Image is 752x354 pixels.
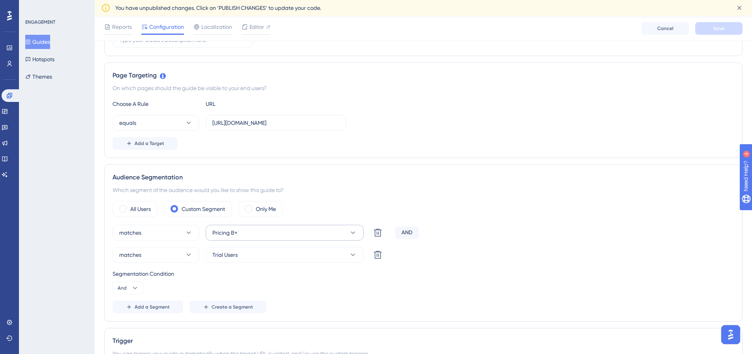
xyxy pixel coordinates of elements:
label: All Users [130,204,151,214]
div: 4 [55,4,57,10]
div: Which segment of the audience would you like to show this guide to? [113,185,734,195]
span: Add a Target [135,140,164,147]
div: URL [206,99,293,109]
button: And [113,282,144,294]
button: Add a Target [113,137,178,150]
div: Trigger [113,336,734,346]
iframe: UserGuiding AI Assistant Launcher [719,323,743,346]
span: Trial Users [212,250,238,260]
button: matches [113,225,199,241]
input: yourwebsite.com/path [212,119,339,127]
button: Add a Segment [113,301,183,313]
span: Cancel [657,25,673,32]
div: ENGAGEMENT [25,19,55,25]
span: matches [119,228,141,237]
span: Add a Segment [135,304,170,310]
span: Pricing B+ [212,228,238,237]
div: Audience Segmentation [113,173,734,182]
button: matches [113,247,199,263]
span: Need Help? [19,2,49,11]
button: Cancel [641,22,689,35]
button: Guides [25,35,50,49]
div: Segmentation Condition [113,269,734,279]
button: Themes [25,70,52,84]
span: Localization [201,22,232,32]
div: Choose A Rule [113,99,199,109]
button: equals [113,115,199,131]
span: Create a Segment [212,304,253,310]
span: Save [713,25,724,32]
span: You have unpublished changes. Click on ‘PUBLISH CHANGES’ to update your code. [115,3,321,13]
button: Save [695,22,743,35]
div: Page Targeting [113,71,734,80]
span: Editor [249,22,264,32]
span: equals [119,118,136,128]
div: On which pages should the guide be visible to your end users? [113,83,734,93]
button: Create a Segment [189,301,266,313]
button: Pricing B+ [206,225,364,241]
label: Only Me [256,204,276,214]
label: Custom Segment [182,204,225,214]
span: Reports [112,22,132,32]
button: Hotspots [25,52,54,66]
span: Configuration [149,22,184,32]
span: And [118,285,127,291]
div: AND [395,226,419,239]
button: Trial Users [206,247,364,263]
span: matches [119,250,141,260]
